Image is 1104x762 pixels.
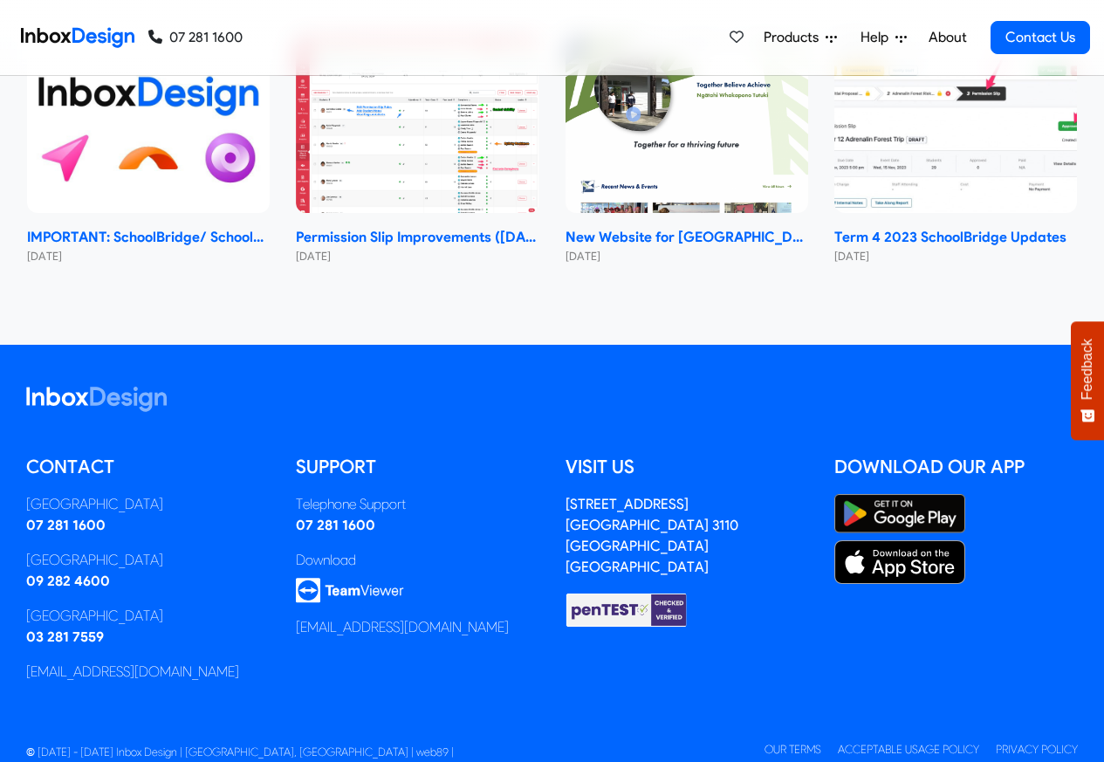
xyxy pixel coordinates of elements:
a: [EMAIL_ADDRESS][DOMAIN_NAME] [26,663,239,680]
span: Help [861,27,895,48]
a: Term 4 2023 SchoolBridge Updates Term 4 2023 SchoolBridge Updates [DATE] [834,31,1077,265]
a: Acceptable Usage Policy [838,743,979,756]
h5: Visit us [566,454,809,480]
div: Telephone Support [296,494,539,515]
a: About [923,20,971,55]
img: Google Play Store [834,494,965,533]
span: © [DATE] - [DATE] Inbox Design | [GEOGRAPHIC_DATA], [GEOGRAPHIC_DATA] | web89 | [26,745,454,759]
a: 07 281 1600 [26,517,106,533]
a: Products [757,20,844,55]
img: Apple App Store [834,540,965,584]
div: [GEOGRAPHIC_DATA] [26,550,270,571]
button: Feedback - Show survey [1071,321,1104,440]
a: [STREET_ADDRESS][GEOGRAPHIC_DATA] 3110[GEOGRAPHIC_DATA][GEOGRAPHIC_DATA] [566,496,738,575]
img: IMPORTANT: SchoolBridge/ SchoolPoint Data- Sharing Information- NEW 2024 [27,31,270,214]
img: logo_teamviewer.svg [296,578,404,603]
small: [DATE] [566,248,808,264]
a: Our Terms [765,743,821,756]
strong: Term 4 2023 SchoolBridge Updates [834,227,1077,248]
h5: Download our App [834,454,1078,480]
address: [STREET_ADDRESS] [GEOGRAPHIC_DATA] 3110 [GEOGRAPHIC_DATA] [GEOGRAPHIC_DATA] [566,496,738,575]
small: [DATE] [296,248,538,264]
img: New Website for Whangaparāoa College [566,31,808,214]
strong: New Website for [GEOGRAPHIC_DATA] [566,227,808,248]
a: Permission Slip Improvements (June 2024) Permission Slip Improvements ([DATE]) [DATE] [296,31,538,265]
span: Feedback [1080,339,1095,400]
a: 07 281 1600 [148,27,243,48]
img: Checked & Verified by penTEST [566,592,688,628]
a: Checked & Verified by penTEST [566,601,688,617]
div: [GEOGRAPHIC_DATA] [26,606,270,627]
a: 09 282 4600 [26,573,110,589]
h5: Support [296,454,539,480]
img: logo_inboxdesign_white.svg [26,387,167,412]
div: Download [296,550,539,571]
a: 07 281 1600 [296,517,375,533]
a: [EMAIL_ADDRESS][DOMAIN_NAME] [296,619,509,635]
small: [DATE] [27,248,270,264]
h5: Contact [26,454,270,480]
img: Term 4 2023 SchoolBridge Updates [834,31,1077,214]
small: [DATE] [834,248,1077,264]
a: Privacy Policy [996,743,1078,756]
span: Products [764,27,826,48]
div: [GEOGRAPHIC_DATA] [26,494,270,515]
a: New Website for Whangaparāoa College New Website for [GEOGRAPHIC_DATA] [DATE] [566,31,808,265]
img: Permission Slip Improvements (June 2024) [296,31,538,214]
a: Contact Us [991,21,1090,54]
a: 03 281 7559 [26,628,104,645]
strong: Permission Slip Improvements ([DATE]) [296,227,538,248]
strong: IMPORTANT: SchoolBridge/ SchoolPoint Data- Sharing Information- NEW 2024 [27,227,270,248]
a: Help [854,20,914,55]
a: IMPORTANT: SchoolBridge/ SchoolPoint Data- Sharing Information- NEW 2024 IMPORTANT: SchoolBridge/... [27,31,270,265]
